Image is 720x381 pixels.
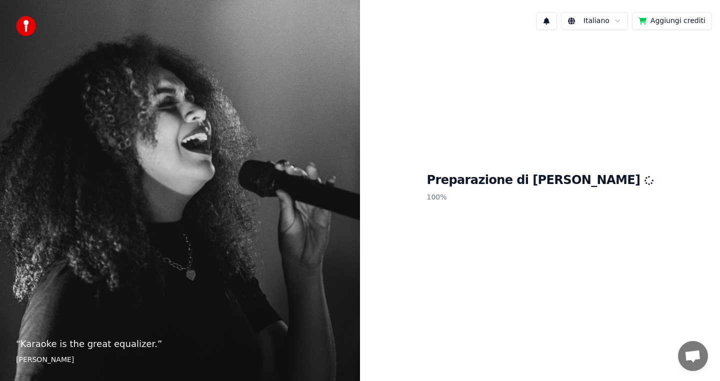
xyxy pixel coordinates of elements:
[427,188,653,206] p: 100 %
[632,12,712,30] button: Aggiungi crediti
[16,16,36,36] img: youka
[16,355,344,365] footer: [PERSON_NAME]
[678,341,708,371] div: Aprire la chat
[427,172,653,188] h1: Preparazione di [PERSON_NAME]
[16,337,344,351] p: “ Karaoke is the great equalizer. ”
